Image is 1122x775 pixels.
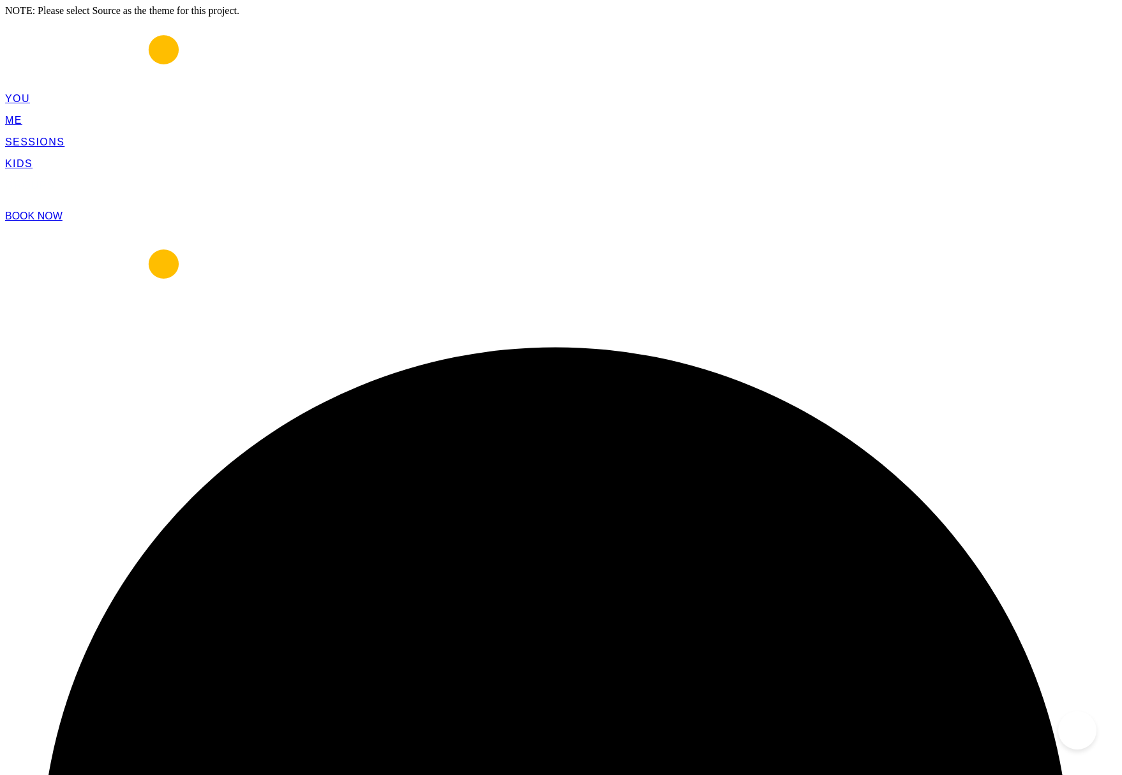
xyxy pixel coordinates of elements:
span: GROUPS [5,180,55,191]
a: KIDS [5,158,33,169]
a: BOOK NOW [5,210,63,221]
iframe: Toggle Customer Support [1058,711,1096,749]
a: SESSIONS [5,137,64,147]
a: ME [5,115,22,126]
div: NOTE: Please select Source as the theme for this project. [5,5,1117,17]
a: YOU [5,93,30,104]
a: kellyrose-matthews [5,286,534,297]
img: kellyrose-matthews [5,17,534,80]
a: kellyrose-matthews [5,71,534,82]
img: kellyrose-matthews [5,231,534,295]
